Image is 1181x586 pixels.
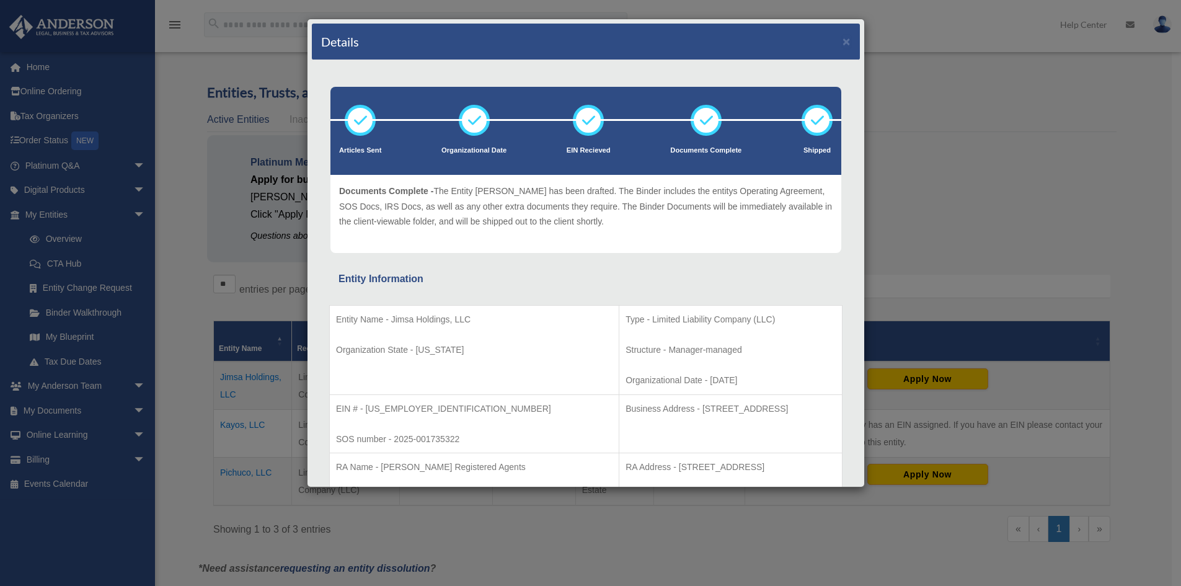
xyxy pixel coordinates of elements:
h4: Details [321,33,359,50]
p: RA Address - [STREET_ADDRESS] [626,459,836,475]
span: Documents Complete - [339,186,433,196]
button: × [843,35,851,48]
p: Articles Sent [339,144,381,157]
p: RA Name - [PERSON_NAME] Registered Agents [336,459,613,475]
p: Type - Limited Liability Company (LLC) [626,312,836,327]
p: Organization State - [US_STATE] [336,342,613,358]
p: Entity Name - Jimsa Holdings, LLC [336,312,613,327]
p: Shipped [802,144,833,157]
p: Organizational Date - [DATE] [626,373,836,388]
p: Documents Complete [670,144,741,157]
p: EIN # - [US_EMPLOYER_IDENTIFICATION_NUMBER] [336,401,613,417]
p: Organizational Date [441,144,506,157]
p: Structure - Manager-managed [626,342,836,358]
p: Business Address - [STREET_ADDRESS] [626,401,836,417]
p: The Entity [PERSON_NAME] has been drafted. The Binder includes the entitys Operating Agreement, S... [339,184,833,229]
div: Entity Information [338,270,833,288]
p: SOS number - 2025-001735322 [336,432,613,447]
p: EIN Recieved [567,144,611,157]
